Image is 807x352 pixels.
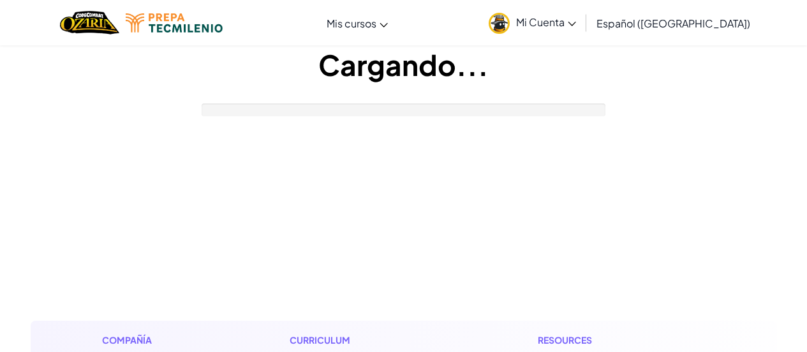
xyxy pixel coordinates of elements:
h1: Curriculum [290,333,457,347]
a: Mi Cuenta [482,3,582,43]
a: Español ([GEOGRAPHIC_DATA]) [590,6,757,40]
img: Tecmilenio logo [126,13,223,33]
img: avatar [489,13,510,34]
img: Home [60,10,119,36]
span: Español ([GEOGRAPHIC_DATA]) [596,17,750,30]
a: Mis cursos [320,6,394,40]
h1: Compañía [102,333,209,347]
span: Mis cursos [327,17,376,30]
h1: Resources [538,333,706,347]
a: Ozaria by CodeCombat logo [60,10,119,36]
span: Mi Cuenta [516,15,576,29]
